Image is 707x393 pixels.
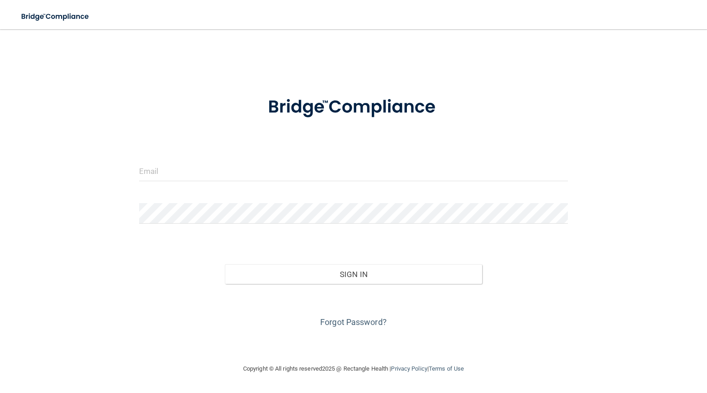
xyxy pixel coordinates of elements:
[225,264,482,284] button: Sign In
[139,161,568,181] input: Email
[14,7,98,26] img: bridge_compliance_login_screen.278c3ca4.svg
[391,365,427,372] a: Privacy Policy
[250,84,457,131] img: bridge_compliance_login_screen.278c3ca4.svg
[429,365,464,372] a: Terms of Use
[187,354,520,383] div: Copyright © All rights reserved 2025 @ Rectangle Health | |
[320,317,387,327] a: Forgot Password?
